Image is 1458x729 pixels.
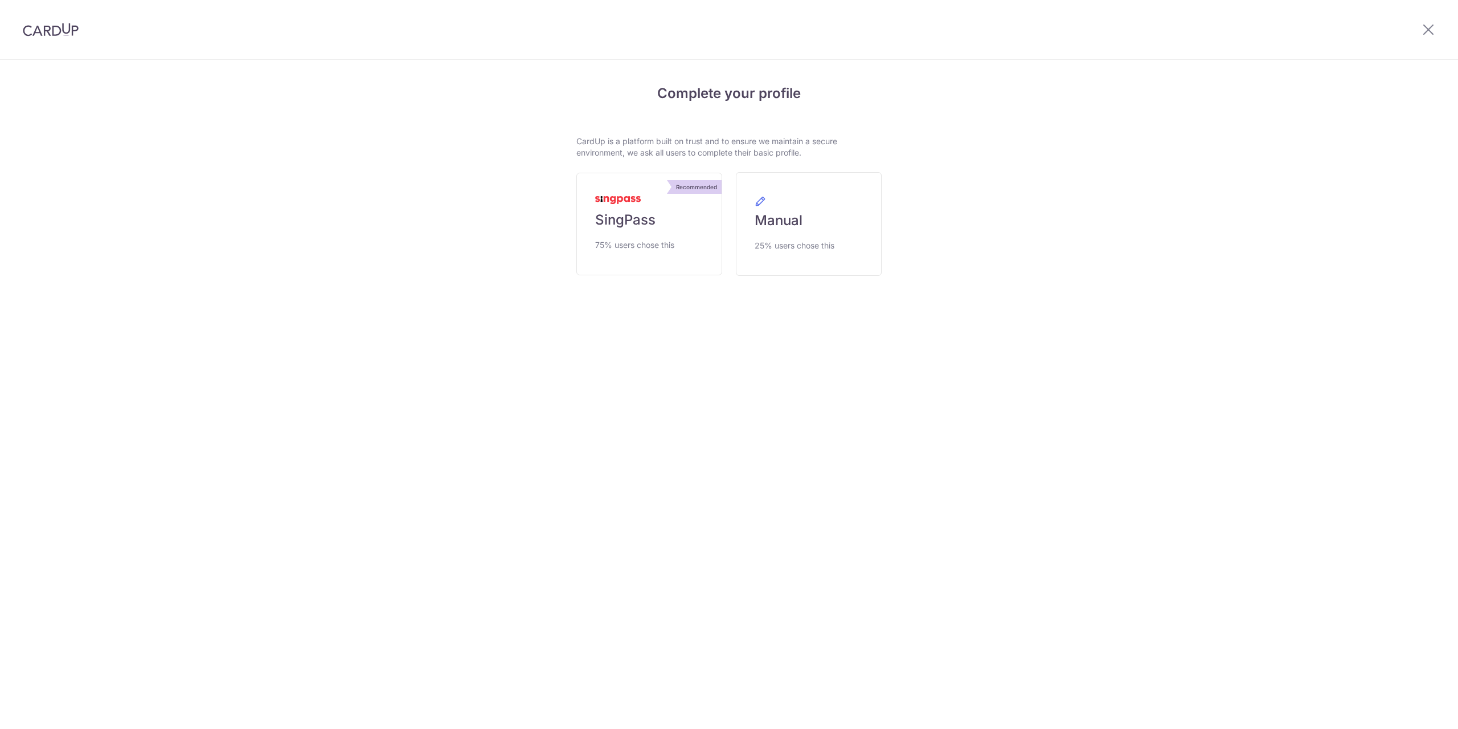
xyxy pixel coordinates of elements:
[576,83,882,104] h4: Complete your profile
[23,23,79,36] img: CardUp
[576,173,722,275] a: Recommended SingPass 75% users chose this
[736,172,882,276] a: Manual 25% users chose this
[671,180,722,194] div: Recommended
[595,211,656,229] span: SingPass
[755,239,834,252] span: 25% users chose this
[1385,695,1447,723] iframe: Opens a widget where you can find more information
[576,136,882,158] p: CardUp is a platform built on trust and to ensure we maintain a secure environment, we ask all us...
[755,211,802,230] span: Manual
[595,238,674,252] span: 75% users chose this
[595,196,641,204] img: MyInfoLogo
